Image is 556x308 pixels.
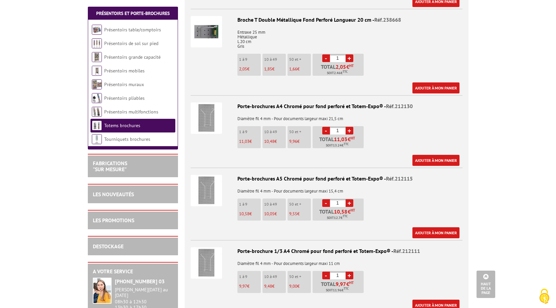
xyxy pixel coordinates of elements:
p: Diamètre fil 4 mm - Pour documents largeur maxi 11 cm [191,257,462,266]
a: + [346,199,353,207]
p: € [239,139,261,144]
button: Cookies (fenêtre modale) [533,285,556,308]
p: € [239,212,261,216]
span: Soit € [326,143,349,148]
p: 1 à 9 [239,202,261,207]
sup: HT [351,208,355,213]
div: Porte-brochure 1/3 A4 Chromé pour fond perforé et Totem-Expo® - [191,247,462,255]
a: - [322,127,330,134]
a: Totems brochures [104,122,140,128]
a: Présentoirs table/comptoirs [104,27,161,33]
p: € [289,139,311,144]
p: € [289,67,311,71]
img: Totems brochures [92,120,102,130]
a: Présentoirs de sol sur pied [104,40,158,46]
p: 50 et + [289,274,311,279]
span: 12.7 [334,215,341,221]
a: - [322,54,330,62]
a: Tourniquets brochures [104,136,150,142]
span: 2,05 [336,64,346,69]
p: € [264,284,286,289]
span: 9,48 [264,283,272,289]
p: € [264,212,286,216]
span: 11.96 [333,288,342,293]
a: Présentoirs grande capacité [104,54,161,60]
span: Soit € [327,70,348,76]
h2: A votre service [93,269,173,275]
sup: HT [349,280,354,285]
p: Total [314,136,364,148]
span: 13.24 [333,143,342,148]
p: Total [314,209,364,221]
a: Présentoirs mobiles [104,68,145,74]
p: € [289,212,311,216]
sup: TTC [344,287,349,290]
sup: HT [349,63,354,68]
p: 10 à 49 [264,57,286,62]
a: Présentoirs et Porte-brochures [96,10,170,16]
img: Porte-brochures A5 Chromé pour fond perforé et Totem-Expo® [191,175,222,206]
p: € [239,284,261,289]
img: Présentoirs mobiles [92,66,102,76]
span: € [336,64,354,69]
img: Présentoirs table/comptoirs [92,25,102,35]
a: FABRICATIONS"Sur Mesure" [93,160,127,173]
a: Présentoirs pliables [104,95,145,101]
p: € [289,284,311,289]
img: Présentoirs multifonctions [92,107,102,117]
a: Ajouter à mon panier [412,82,459,93]
p: 50 et + [289,202,311,207]
span: 9,00 [289,283,297,289]
a: DESTOCKAGE [93,243,124,250]
a: Ajouter à mon panier [412,227,459,238]
span: Réf.212130 [386,103,413,109]
a: Ajouter à mon panier [412,155,459,166]
span: 10,05 [264,211,274,217]
p: € [239,67,261,71]
img: Cookies (fenêtre modale) [536,288,553,305]
sup: TTC [343,214,348,218]
strong: [PHONE_NUMBER] 03 [115,278,165,285]
a: LES PROMOTIONS [93,217,134,224]
p: 1 à 9 [239,129,261,134]
a: Haut de la page [477,271,495,298]
p: Entraxe 25 mm Métallique L 20 cm Gris [191,25,462,49]
span: 11,03 [239,138,249,144]
span: 9,97 [336,281,346,287]
a: + [346,127,353,134]
div: Porte-brochures A4 Chromé pour fond perforé et Totem-Expo® - [191,102,462,110]
p: 50 et + [289,57,311,62]
a: - [322,199,330,207]
span: 9,96 [289,138,297,144]
span: 2.46 [334,70,341,76]
span: Soit € [326,288,349,293]
div: [PERSON_NAME][DATE] au [DATE] [115,287,173,298]
a: Présentoirs multifonctions [104,109,158,115]
sup: HT [351,136,355,140]
p: 10 à 49 [264,202,286,207]
a: + [346,272,353,279]
span: 2,05 [239,66,247,72]
span: 10,58 [334,209,348,214]
img: Tourniquets brochures [92,134,102,144]
span: € [336,281,354,287]
span: € [334,136,355,142]
p: 50 et + [289,129,311,134]
div: Broche T Double Métallique Fond Perforé Longueur 20 cm - [191,16,462,24]
p: 10 à 49 [264,274,286,279]
span: Réf.238668 [374,16,401,23]
p: Diamètre fil 4 mm - Pour documents largeur maxi 21,5 cm [191,112,462,121]
a: - [322,272,330,279]
a: LES NOUVEAUTÉS [93,191,134,198]
a: + [346,54,353,62]
p: Total [314,64,364,76]
img: Porte-brochures A4 Chromé pour fond perforé et Totem-Expo® [191,102,222,134]
span: Réf.212115 [386,175,413,182]
sup: TTC [344,142,349,146]
a: Présentoirs muraux [104,81,144,87]
span: 10,58 [239,211,249,217]
img: widget-service.jpg [93,278,112,304]
span: 10,48 [264,138,274,144]
sup: TTC [343,70,348,73]
span: 9,55 [289,211,297,217]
